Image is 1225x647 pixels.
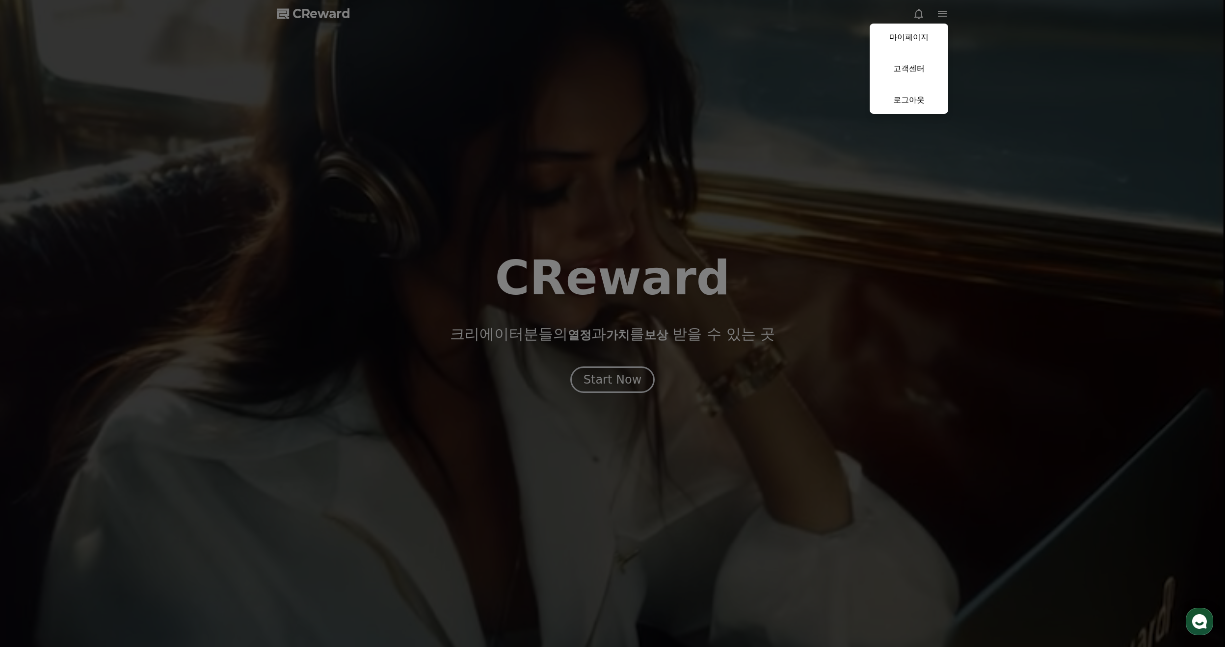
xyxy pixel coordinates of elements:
span: 설정 [152,326,163,334]
a: 마이페이지 [870,24,948,51]
a: 설정 [127,311,188,336]
a: 고객센터 [870,55,948,82]
button: 마이페이지 고객센터 로그아웃 [870,24,948,114]
a: 홈 [3,311,65,336]
a: 대화 [65,311,127,336]
a: 로그아웃 [870,86,948,114]
span: 홈 [31,326,37,334]
span: 대화 [90,326,102,334]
